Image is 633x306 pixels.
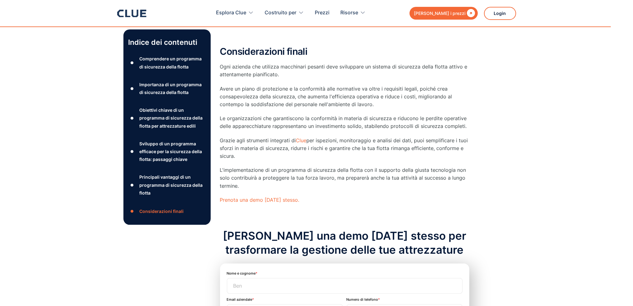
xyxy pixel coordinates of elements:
a: Login [484,7,516,20]
a: Prezzi [315,3,329,23]
font: Principali vantaggi di un programma di sicurezza della flotta [139,175,203,195]
a: Prenota una demo [DATE] stesso. [220,197,300,203]
font: [PERSON_NAME] i prezzi [414,11,466,16]
a: [PERSON_NAME] i prezzi [410,7,478,20]
a: ●Principali vantaggi di un programma di sicurezza della flotta [128,173,206,197]
font: Considerazioni finali [139,209,184,214]
div: Risorse [340,3,366,23]
font: Risorse [340,9,358,16]
font: ● [130,86,134,91]
a: Clue [296,137,307,144]
font: Le organizzazioni che garantiscono la conformità in materia di sicurezza e riducono le perdite op... [220,115,467,129]
font: Prezzi [315,9,329,16]
font: per ispezioni, monitoraggio e analisi dei dati, puoi semplificare i tuoi sforzi in materia di sic... [220,137,468,159]
font: Ogni azienda che utilizza macchinari pesanti deve sviluppare un sistema di sicurezza della flotta... [220,64,468,78]
a: ●Sviluppo di un programma efficace per la sicurezza della flotta: passaggi chiave [128,140,206,164]
font: ● [130,149,134,154]
font: Considerazioni finali [220,46,308,57]
div: Esplora Clue [216,3,254,23]
font:  [467,9,475,17]
font: ● [130,61,134,65]
a: ●Obiettivi chiave di un programma di sicurezza della flotta per attrezzature edili [128,106,206,130]
font: ● [130,183,134,188]
font: ● [130,116,134,120]
font: Grazie agli strumenti integrati di [220,137,296,144]
a: ●Comprendere un programma di sicurezza della flotta [128,55,206,71]
a: ●Considerazioni finali [128,207,206,216]
a: ●Importanza di un programma di sicurezza della flotta [128,81,206,97]
font: Obiettivi chiave di un programma di sicurezza della flotta per attrezzature edili [139,108,203,129]
font: Costruito per [265,9,296,16]
font: Avere un piano di protezione e la conformità alle normative va oltre i requisiti legali, poiché c... [220,86,452,107]
font: Esplora Clue [216,9,246,16]
input: Ben [227,278,463,294]
font: Email aziendale [227,297,252,302]
font: L'implementazione di un programma di sicurezza della flotta con il supporto della giusta tecnolog... [220,167,466,189]
font: Nome e cognome [227,271,256,275]
font: trasformare la gestione delle tue attrezzature [226,243,464,256]
font: Sviluppo di un programma efficace per la sicurezza della flotta: passaggi chiave [139,141,202,162]
font: Indice dei contenuti [128,38,198,47]
font: Importanza di un programma di sicurezza della flotta [139,82,202,95]
font: Numero di telefono [347,297,378,302]
font: Comprendere un programma di sicurezza della flotta [139,56,202,69]
font: Login [494,11,506,16]
font: ● [130,209,134,214]
div: Costruito per [265,3,304,23]
font: [PERSON_NAME] una demo [DATE] stesso per [223,229,466,242]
